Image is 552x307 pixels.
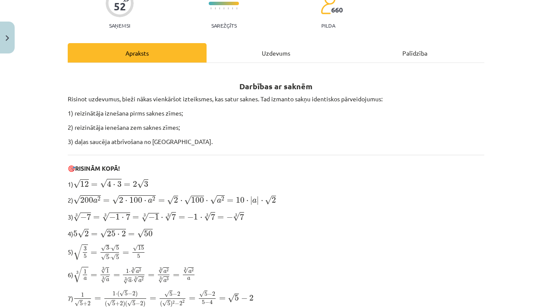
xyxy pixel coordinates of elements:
[172,213,176,220] span: 7
[73,244,82,260] span: √
[204,292,207,296] span: 5
[257,196,259,205] span: |
[117,234,119,236] span: ⋅
[107,181,111,187] span: 4
[68,266,484,284] p: 6)
[164,291,169,297] span: √
[170,301,172,307] span: )
[166,278,169,281] span: 3
[141,213,148,222] span: √
[102,213,109,222] span: √
[75,300,80,307] span: √
[101,245,106,251] span: √
[207,43,345,63] div: Uzdevums
[163,279,166,282] span: a
[180,200,182,203] span: ⋅
[140,301,143,306] span: 2
[80,214,87,220] span: −
[144,200,146,203] span: ⋅
[189,297,195,301] span: =
[119,290,125,297] span: √
[205,301,210,305] span: −
[135,301,140,306] span: −
[137,229,144,238] span: √
[137,254,140,258] span: 5
[132,280,133,282] span: ⋅
[165,212,172,221] span: √
[78,229,85,238] span: √
[167,301,170,306] span: 5
[68,109,484,118] p: 1) reizinātāja iznešana pirms saknes zīmes;
[204,212,211,221] span: √
[215,7,216,9] img: icon-short-line-57e1e144782c952c97e751825c79c345078a6d821885a25fce030b3d8c18986b.svg
[211,22,237,28] p: Sarežģīts
[122,217,124,219] span: ⋅
[138,279,141,282] span: a
[128,292,132,296] span: −
[128,233,135,236] span: =
[109,248,111,250] span: ⋅
[91,233,97,236] span: =
[107,300,112,307] span: √
[88,301,91,306] span: 2
[68,137,484,146] p: 3) daļas saucēja atbrīvošana no [GEOGRAPHIC_DATA].
[126,269,129,273] span: 1
[191,197,204,203] span: 100
[87,213,91,220] span: 7
[100,229,107,238] span: √
[246,200,248,203] span: ⋅
[123,301,125,307] span: )
[228,294,235,303] span: √
[167,196,174,205] span: √
[91,274,97,277] span: =
[172,292,177,297] span: −
[217,216,224,219] span: =
[68,194,484,206] p: 2)
[84,254,87,258] span: 5
[187,214,194,220] span: −
[239,81,313,91] b: Darbības ar saknēm
[184,196,191,205] span: √
[119,197,123,203] span: 2
[345,43,484,63] div: Palīdzība
[179,301,182,306] span: 2
[126,213,130,220] span: 7
[113,274,120,277] span: =
[129,279,132,282] span: a
[117,291,119,297] span: (
[183,267,188,274] span: √
[105,301,107,307] span: (
[187,277,190,280] span: a
[210,195,217,204] span: √
[106,255,109,260] span: 5
[227,199,233,203] span: =
[133,245,138,251] span: √
[331,6,343,14] span: 660
[73,267,82,282] span: √
[6,35,9,41] img: icon-close-lesson-0947bae3869378f0d4975bcd49f059093ad1ed9edebbc8119c70593378902aed.svg
[73,213,80,222] span: √
[109,257,111,259] span: ⋅
[158,199,165,203] span: =
[80,181,89,187] span: 12
[232,7,233,9] img: icon-short-line-57e1e144782c952c97e751825c79c345078a6d821885a25fce030b3d8c18986b.svg
[107,231,116,237] span: 25
[123,278,129,284] span: √
[132,216,139,219] span: =
[169,292,172,296] span: 5
[81,293,84,297] span: 1
[127,300,132,307] span: √
[143,301,145,307] span: )
[106,269,109,273] span: 1
[75,164,120,172] b: RISINĀM KOPĀ!
[94,297,101,301] span: =
[166,268,169,271] span: 2
[217,199,221,203] span: a
[191,268,194,271] span: 2
[122,251,129,254] span: =
[236,7,237,9] img: icon-short-line-57e1e144782c952c97e751825c79c345078a6d821885a25fce030b3d8c18986b.svg
[163,270,166,273] span: a
[188,270,191,273] span: a
[122,231,126,237] span: 2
